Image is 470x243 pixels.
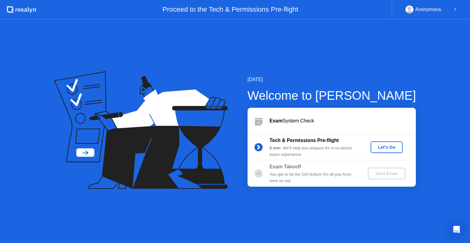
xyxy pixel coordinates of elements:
[368,168,405,179] button: Start Exam
[373,145,400,150] div: Let's Go
[454,6,457,13] div: ▼
[270,118,283,123] b: Exam
[270,146,281,150] b: 5 min
[371,141,403,153] button: Let's Go
[370,171,403,176] div: Start Exam
[415,6,441,13] div: Anonymous
[449,222,464,237] div: Open Intercom Messenger
[270,164,301,169] b: Exam Takeoff
[270,145,358,158] div: : We’ll help you prepare for a no-stress exam experience
[270,117,416,125] div: System Check
[248,86,416,105] div: Welcome to [PERSON_NAME]
[270,171,358,184] div: You get to hit the GO button! It’s all you from here on out
[270,138,339,143] b: Tech & Permissions Pre-flight
[248,76,416,83] div: [DATE]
